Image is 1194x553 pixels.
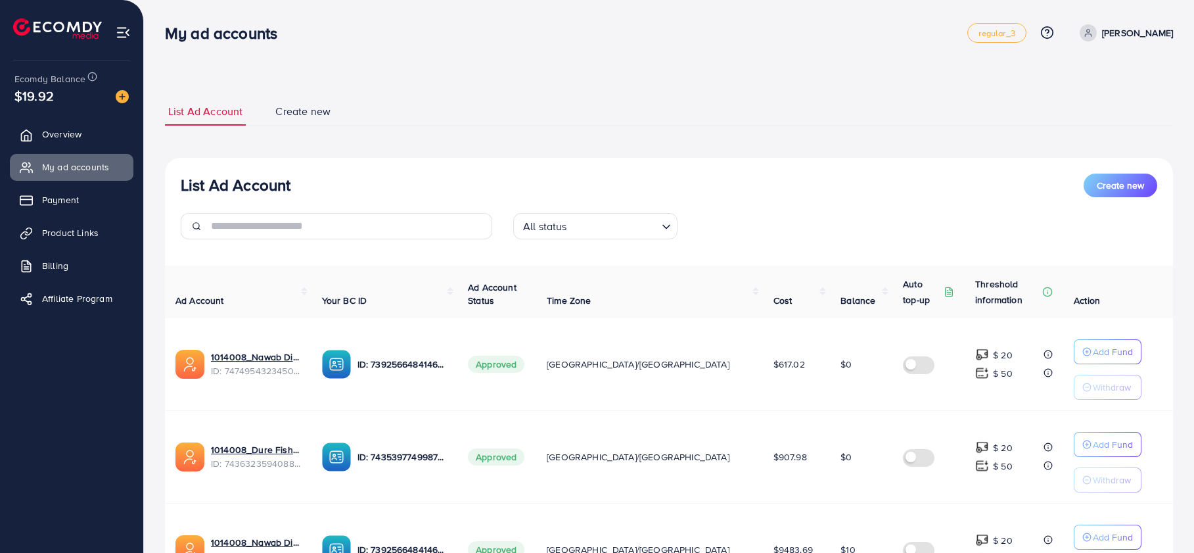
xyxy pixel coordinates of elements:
p: Withdraw [1093,379,1131,395]
span: ID: 7436323594088497168 [211,457,301,470]
div: <span class='underline'>1014008_Nawab Din Women_1740398439284</span></br>7474954323450150928 [211,350,301,377]
button: Create new [1084,174,1157,197]
a: Billing [10,252,133,279]
p: Auto top-up [903,276,941,308]
span: Create new [275,104,331,119]
p: Withdraw [1093,472,1131,488]
span: Your BC ID [322,294,367,307]
span: [GEOGRAPHIC_DATA]/[GEOGRAPHIC_DATA] [547,358,729,371]
a: [PERSON_NAME] [1074,24,1173,41]
button: Add Fund [1074,432,1141,457]
img: top-up amount [975,533,989,547]
img: ic-ads-acc.e4c84228.svg [175,350,204,379]
p: ID: 7435397749987917840 [357,449,448,465]
a: Product Links [10,220,133,246]
img: top-up amount [975,366,989,380]
div: <span class='underline'>1014008_Dure Fishan_1731404018103</span></br>7436323594088497168 [211,443,301,470]
p: $ 20 [993,440,1013,456]
button: Withdraw [1074,468,1141,493]
span: Product Links [42,226,99,239]
img: top-up amount [975,441,989,454]
p: $ 20 [993,347,1013,363]
span: Affiliate Program [42,292,112,305]
img: image [116,90,129,103]
a: regular_3 [967,23,1026,43]
h3: My ad accounts [165,24,288,43]
input: Search for option [571,214,656,236]
button: Add Fund [1074,339,1141,364]
span: Cost [773,294,792,307]
img: top-up amount [975,459,989,473]
span: Ad Account [175,294,224,307]
a: Payment [10,187,133,213]
span: Ecomdy Balance [14,72,85,85]
p: Add Fund [1093,529,1133,545]
a: 1014008_Nawab Din_1721216108221 [211,536,301,549]
span: [GEOGRAPHIC_DATA]/[GEOGRAPHIC_DATA] [547,450,729,464]
span: Action [1074,294,1100,307]
button: Add Fund [1074,525,1141,550]
img: logo [13,18,102,39]
img: ic-ba-acc.ded83a64.svg [322,350,351,379]
p: Add Fund [1093,344,1133,360]
span: Balance [840,294,875,307]
span: Approved [468,356,524,373]
span: ID: 7474954323450150928 [211,364,301,377]
div: Search for option [513,213,677,239]
span: regular_3 [978,29,1015,37]
span: Create new [1097,179,1144,192]
span: Approved [468,448,524,466]
span: Payment [42,193,79,206]
span: $907.98 [773,450,807,464]
span: My ad accounts [42,160,109,174]
img: ic-ba-acc.ded83a64.svg [322,443,351,471]
img: top-up amount [975,348,989,362]
span: Overview [42,128,81,141]
p: $ 20 [993,533,1013,548]
img: menu [116,25,131,40]
span: Time Zone [547,294,591,307]
span: Ad Account Status [468,281,517,307]
p: $ 50 [993,458,1013,474]
h3: List Ad Account [181,176,290,195]
p: $ 50 [993,366,1013,381]
p: ID: 7392566484146585617 [357,356,448,372]
p: Threshold information [975,276,1040,308]
span: $19.92 [14,86,54,105]
span: $0 [840,358,852,371]
a: Overview [10,121,133,147]
p: [PERSON_NAME] [1102,25,1173,41]
span: $617.02 [773,358,805,371]
span: All status [520,217,570,236]
img: ic-ads-acc.e4c84228.svg [175,443,204,471]
a: My ad accounts [10,154,133,180]
p: Add Fund [1093,437,1133,452]
span: $0 [840,450,852,464]
span: Billing [42,259,68,272]
span: List Ad Account [168,104,242,119]
a: 1014008_Dure Fishan_1731404018103 [211,443,301,456]
a: 1014008_Nawab Din Women_1740398439284 [211,350,301,364]
button: Withdraw [1074,375,1141,400]
a: Affiliate Program [10,285,133,312]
